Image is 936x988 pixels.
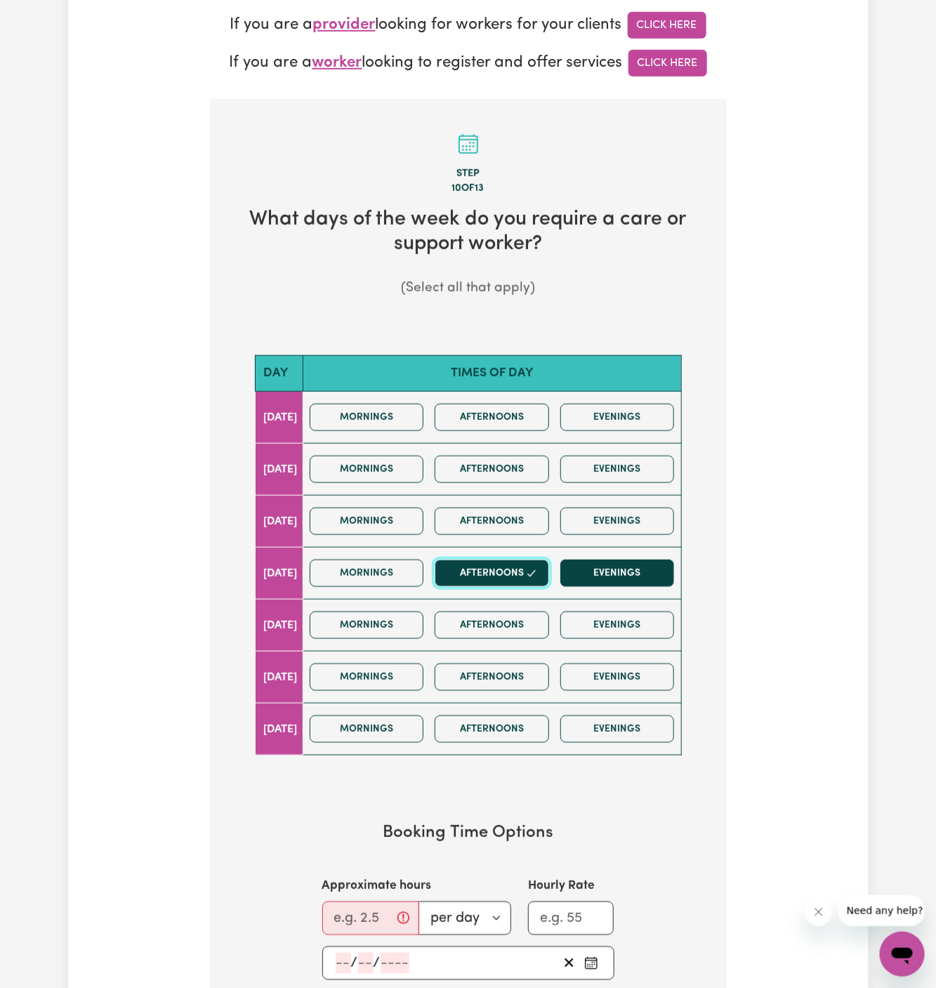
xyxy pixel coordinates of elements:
[435,508,549,535] button: Afternoons
[435,716,549,743] button: Afternoons
[435,612,549,639] button: Afternoons
[880,932,925,977] iframe: Button to launch messaging window
[560,456,675,483] button: Evenings
[210,50,727,77] p: If you are a looking to register and offer services
[381,953,409,974] input: ----
[310,716,424,743] button: Mornings
[232,166,704,182] div: Step
[232,181,704,197] div: 10 of 13
[336,953,351,974] input: --
[255,392,303,444] td: [DATE]
[560,612,675,639] button: Evenings
[255,704,303,756] td: [DATE]
[528,902,614,935] input: e.g. 55
[255,496,303,548] td: [DATE]
[322,902,419,935] input: e.g. 2.5
[255,355,303,391] th: Day
[312,55,362,71] span: worker
[805,898,833,926] iframe: Close message
[255,823,682,843] h3: Booking Time Options
[435,456,549,483] button: Afternoons
[310,612,424,639] button: Mornings
[313,17,376,33] span: provider
[838,895,925,926] iframe: Message from company
[232,279,704,299] p: (Select all that apply)
[580,953,602,974] button: Pick an approximate start date
[435,664,549,691] button: Afternoons
[310,508,424,535] button: Mornings
[255,600,303,652] td: [DATE]
[310,404,424,431] button: Mornings
[560,664,675,691] button: Evenings
[558,953,580,974] button: Clear start date
[435,560,549,587] button: Afternoons
[628,12,706,39] a: Click Here
[528,877,595,895] label: Hourly Rate
[232,208,704,256] h2: What days of the week do you require a care or support worker?
[351,956,358,971] span: /
[255,444,303,496] td: [DATE]
[310,560,424,587] button: Mornings
[560,716,675,743] button: Evenings
[210,12,727,39] p: If you are a looking for workers for your clients
[255,548,303,600] td: [DATE]
[255,652,303,704] td: [DATE]
[310,456,424,483] button: Mornings
[560,404,675,431] button: Evenings
[358,953,374,974] input: --
[310,664,424,691] button: Mornings
[435,404,549,431] button: Afternoons
[374,956,381,971] span: /
[322,877,432,895] label: Approximate hours
[303,355,681,391] th: Times of day
[560,508,675,535] button: Evenings
[560,560,675,587] button: Evenings
[628,50,707,77] a: Click Here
